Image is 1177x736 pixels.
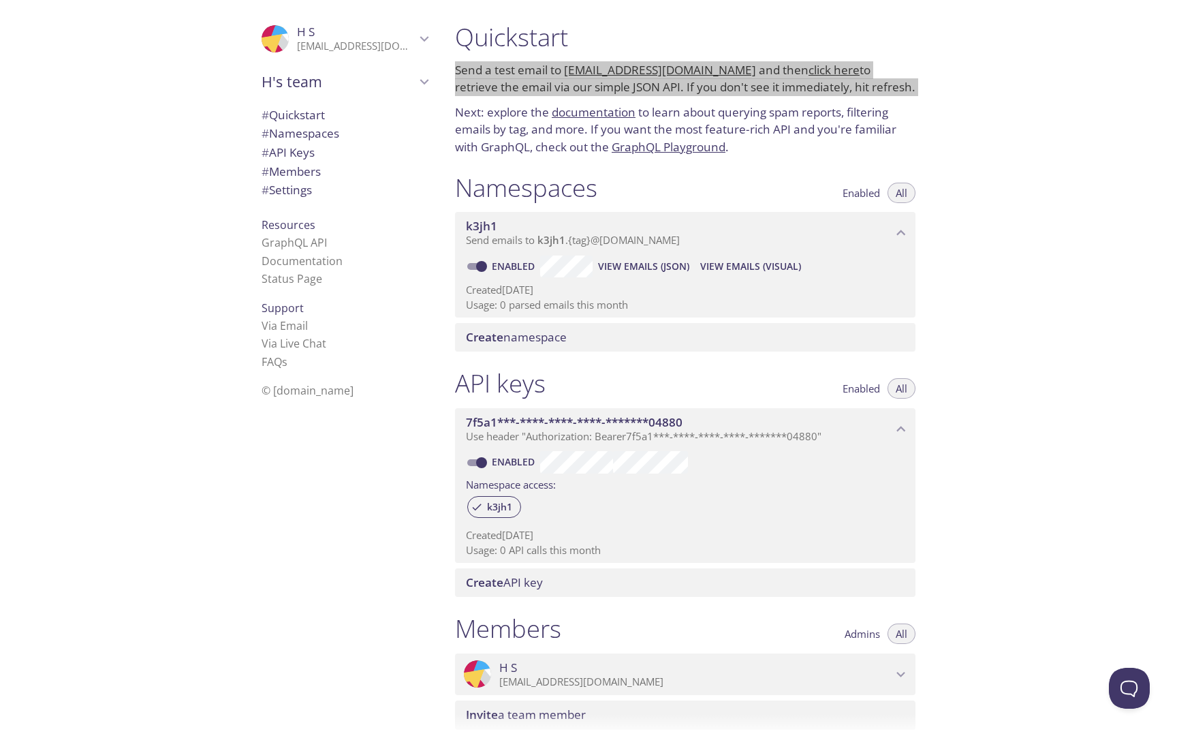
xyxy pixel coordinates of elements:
[262,144,315,160] span: API Keys
[455,212,915,254] div: k3jh1 namespace
[537,233,565,247] span: k3jh1
[612,139,725,155] a: GraphQL Playground
[499,660,517,675] span: H S
[262,107,325,123] span: Quickstart
[262,383,354,398] span: © [DOMAIN_NAME]
[251,162,439,181] div: Members
[251,124,439,143] div: Namespaces
[251,64,439,99] div: H's team
[262,318,308,333] a: Via Email
[262,271,322,286] a: Status Page
[836,624,888,644] button: Admins
[593,256,695,277] button: View Emails (JSON)
[466,528,905,542] p: Created [DATE]
[262,72,415,91] span: H's team
[455,22,915,52] h1: Quickstart
[262,164,269,179] span: #
[466,543,905,557] p: Usage: 0 API calls this month
[466,298,905,312] p: Usage: 0 parsed emails this month
[282,354,287,369] span: s
[455,654,915,696] div: H S
[466,574,503,590] span: Create
[466,233,680,247] span: Send emails to . {tag} @[DOMAIN_NAME]
[262,144,269,160] span: #
[695,256,806,277] button: View Emails (Visual)
[262,217,315,232] span: Resources
[598,258,689,275] span: View Emails (JSON)
[262,254,343,269] a: Documentation
[455,323,915,352] div: Create namespace
[262,336,326,351] a: Via Live Chat
[455,701,915,729] div: Invite a team member
[297,24,315,40] span: H S
[1109,668,1150,709] iframe: Help Scout Beacon - Open
[455,568,915,597] div: Create API Key
[834,183,888,203] button: Enabled
[262,235,327,250] a: GraphQL API
[490,260,540,273] a: Enabled
[455,368,546,399] h1: API keys
[490,455,540,468] a: Enabled
[251,143,439,162] div: API Keys
[888,183,915,203] button: All
[467,496,521,518] div: k3jh1
[466,329,567,345] span: namespace
[700,258,801,275] span: View Emails (Visual)
[479,501,520,513] span: k3jh1
[466,329,503,345] span: Create
[455,172,597,203] h1: Namespaces
[499,675,892,689] p: [EMAIL_ADDRESS][DOMAIN_NAME]
[262,182,312,198] span: Settings
[262,125,339,141] span: Namespaces
[251,181,439,200] div: Team Settings
[262,164,321,179] span: Members
[262,182,269,198] span: #
[251,16,439,61] div: H S
[466,574,543,590] span: API key
[888,378,915,399] button: All
[297,40,415,53] p: [EMAIL_ADDRESS][DOMAIN_NAME]
[455,61,915,96] p: Send a test email to and then to retrieve the email via our simple JSON API. If you don't see it ...
[262,107,269,123] span: #
[466,474,556,493] label: Namespace access:
[251,106,439,125] div: Quickstart
[466,283,905,297] p: Created [DATE]
[834,378,888,399] button: Enabled
[552,104,635,120] a: documentation
[262,354,287,369] a: FAQ
[809,62,860,78] a: click here
[455,613,561,644] h1: Members
[564,62,756,78] a: [EMAIL_ADDRESS][DOMAIN_NAME]
[262,125,269,141] span: #
[455,104,915,156] p: Next: explore the to learn about querying spam reports, filtering emails by tag, and more. If you...
[466,218,497,234] span: k3jh1
[262,301,304,316] span: Support
[888,624,915,644] button: All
